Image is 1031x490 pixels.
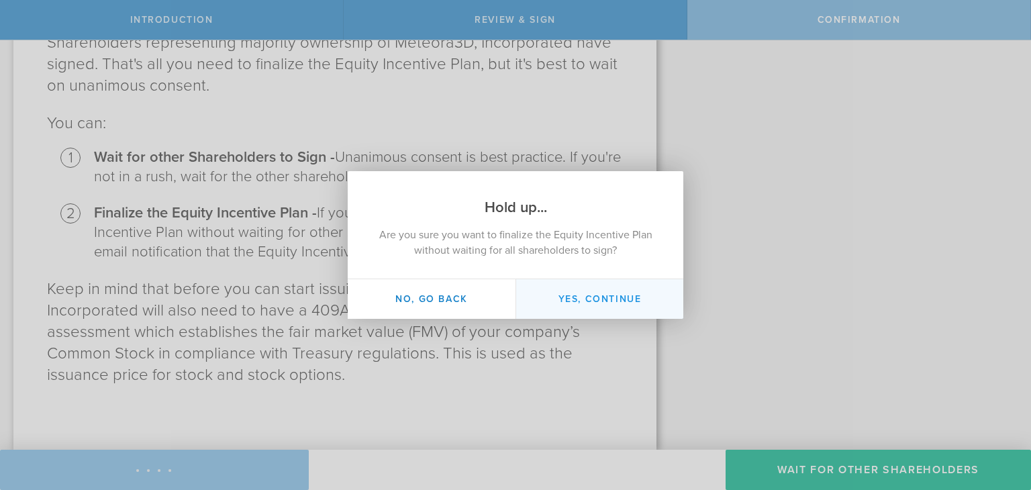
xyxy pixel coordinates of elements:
[348,279,515,319] button: No, go back
[515,279,683,319] button: Yes, continue
[964,385,1031,450] iframe: Chat Widget
[375,228,656,258] p: Are you sure you want to finalize the Equity Incentive Plan without waiting for all shareholders ...
[348,171,683,217] h2: Hold up...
